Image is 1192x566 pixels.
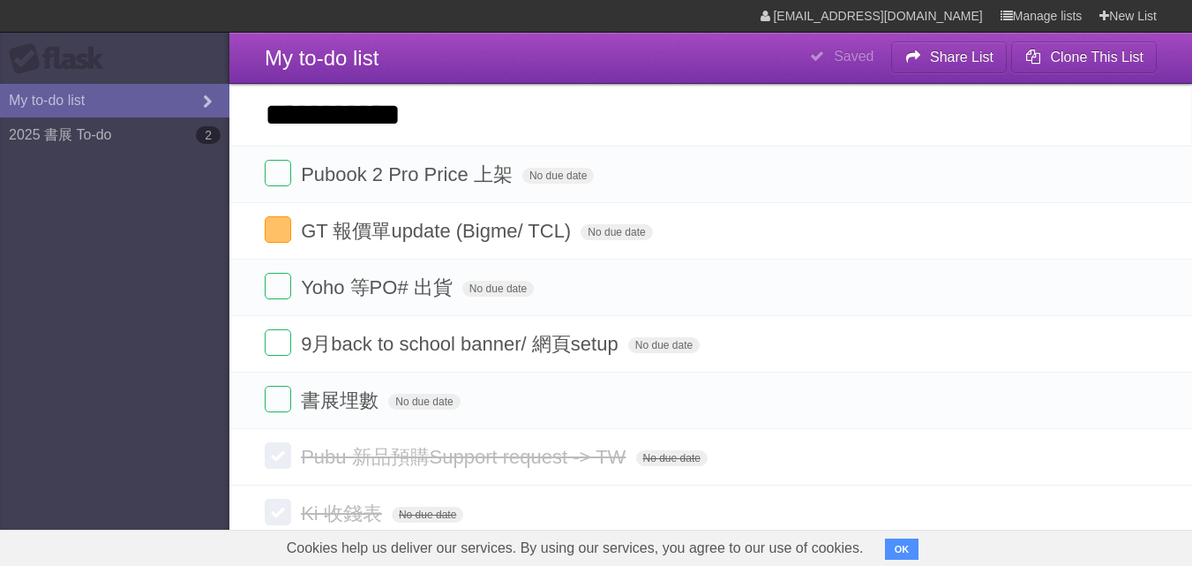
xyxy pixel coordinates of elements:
[265,160,291,186] label: Done
[301,502,386,524] span: Ki 收錢表
[581,224,652,240] span: No due date
[269,531,881,566] span: Cookies help us deliver our services. By using our services, you agree to our use of cookies.
[265,216,291,243] label: Done
[885,539,919,560] button: OK
[9,43,115,75] div: Flask
[301,220,575,242] span: GT 報價單update (Bigme/ TCL)
[522,168,594,184] span: No due date
[392,507,463,523] span: No due date
[301,446,630,468] span: Pubu 新品預購Support request -> TW
[265,499,291,525] label: Done
[265,46,379,70] span: My to-do list
[301,333,623,355] span: 9月back to school banner/ 網頁setup
[834,49,873,64] b: Saved
[301,276,457,298] span: Yoho 等PO# 出貨
[1050,49,1143,64] b: Clone This List
[930,49,993,64] b: Share List
[388,394,460,410] span: No due date
[462,281,534,297] span: No due date
[265,442,291,469] label: Done
[301,163,517,185] span: Pubook 2 Pro Price 上架
[1011,42,1157,73] button: Clone This List
[628,337,700,353] span: No due date
[265,273,291,299] label: Done
[301,389,383,411] span: 書展埋數
[265,329,291,356] label: Done
[891,42,1008,73] button: Share List
[265,386,291,412] label: Done
[196,126,221,144] b: 2
[636,450,708,466] span: No due date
